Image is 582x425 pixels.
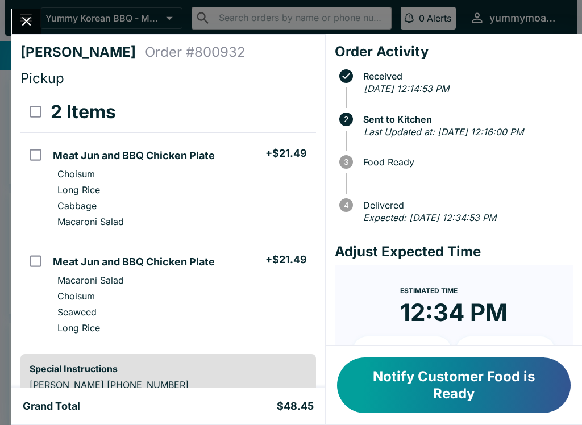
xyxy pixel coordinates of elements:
[335,243,573,260] h4: Adjust Expected Time
[23,399,80,413] h5: Grand Total
[357,71,573,81] span: Received
[30,363,307,374] h6: Special Instructions
[53,255,215,269] h5: Meat Jun and BBQ Chicken Plate
[57,290,95,302] p: Choisum
[344,115,348,124] text: 2
[145,44,246,61] h4: Order # 800932
[57,168,95,180] p: Choisum
[343,201,348,210] text: 4
[265,147,307,160] h5: + $21.49
[20,91,316,345] table: orders table
[57,322,100,334] p: Long Rice
[30,379,307,390] p: [PERSON_NAME] [PHONE_NUMBER]
[277,399,314,413] h5: $48.45
[456,336,555,365] button: + 20
[400,298,508,327] time: 12:34 PM
[357,114,573,124] span: Sent to Kitchen
[344,157,348,166] text: 3
[400,286,458,295] span: Estimated Time
[265,253,307,266] h5: + $21.49
[337,357,571,413] button: Notify Customer Food is Ready
[57,184,100,195] p: Long Rice
[57,216,124,227] p: Macaroni Salad
[53,149,215,163] h5: Meat Jun and BBQ Chicken Plate
[357,200,573,210] span: Delivered
[51,101,116,123] h3: 2 Items
[357,157,573,167] span: Food Ready
[57,274,124,286] p: Macaroni Salad
[57,306,97,318] p: Seaweed
[335,43,573,60] h4: Order Activity
[12,9,41,34] button: Close
[57,200,97,211] p: Cabbage
[20,70,64,86] span: Pickup
[353,336,452,365] button: + 10
[364,83,449,94] em: [DATE] 12:14:53 PM
[20,44,145,61] h4: [PERSON_NAME]
[363,212,496,223] em: Expected: [DATE] 12:34:53 PM
[364,126,523,137] em: Last Updated at: [DATE] 12:16:00 PM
